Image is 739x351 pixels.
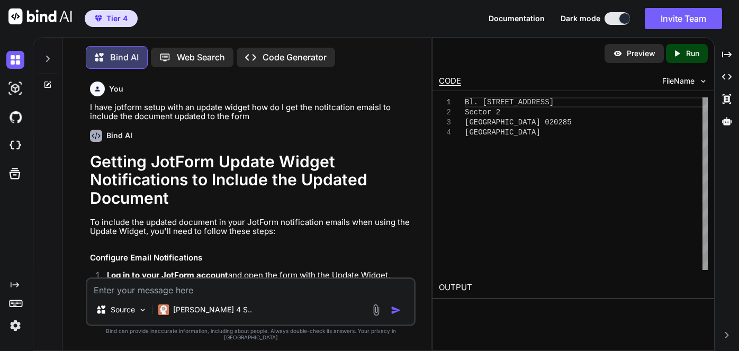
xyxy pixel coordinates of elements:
span: [GEOGRAPHIC_DATA] [465,128,540,137]
h2: Configure Email Notifications [90,253,413,262]
span: Bl. [STREET_ADDRESS] [465,98,554,106]
h6: You [109,84,123,94]
img: Bind AI [8,8,72,24]
img: Claude 4 Sonnet [158,304,169,315]
img: darkChat [6,51,24,69]
div: 3 [439,118,451,128]
img: settings [6,317,24,335]
img: icon [391,305,401,316]
button: Documentation [489,14,545,23]
img: Pick Models [138,305,147,314]
p: [PERSON_NAME] 4 S.. [173,304,252,315]
button: premiumTier 4 [85,10,138,27]
button: Invite Team [645,8,722,29]
p: Bind AI [110,52,139,62]
h2: OUTPUT [432,276,714,298]
span: FileName [662,76,695,86]
div: 4 [439,128,451,138]
p: Preview [627,48,655,59]
p: Source [111,304,135,315]
p: I have jotform setup with an update widget how do I get the notitcation emaisl to include the doc... [90,103,413,121]
div: 2 [439,107,451,118]
strong: Log in to your JotForm account [107,270,228,280]
img: darkAi-studio [6,79,24,97]
img: preview [613,49,623,58]
p: Code Generator [263,52,327,62]
h6: Bind AI [106,130,132,141]
img: premium [95,15,102,22]
img: chevron down [699,77,708,86]
span: Sector 2 [465,108,500,116]
p: Run [686,48,699,59]
p: To include the updated document in your JotForm notification emails when using the Update Widget,... [90,218,413,236]
span: Tier 4 [106,13,128,24]
span: Dark mode [561,13,600,24]
img: githubDark [6,108,24,126]
p: Web Search [177,52,225,62]
div: CODE [439,76,461,86]
img: cloudideIcon [6,137,24,155]
div: 1 [439,97,451,107]
p: and open the form with the Update Widget. [107,271,413,280]
p: Bind can provide inaccurate information, including about people. Always double-check its answers.... [86,328,416,340]
h1: Getting JotForm Update Widget Notifications to Include the Updated Document [90,152,413,208]
span: [GEOGRAPHIC_DATA] 020285 [465,118,572,127]
img: attachment [370,304,382,316]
